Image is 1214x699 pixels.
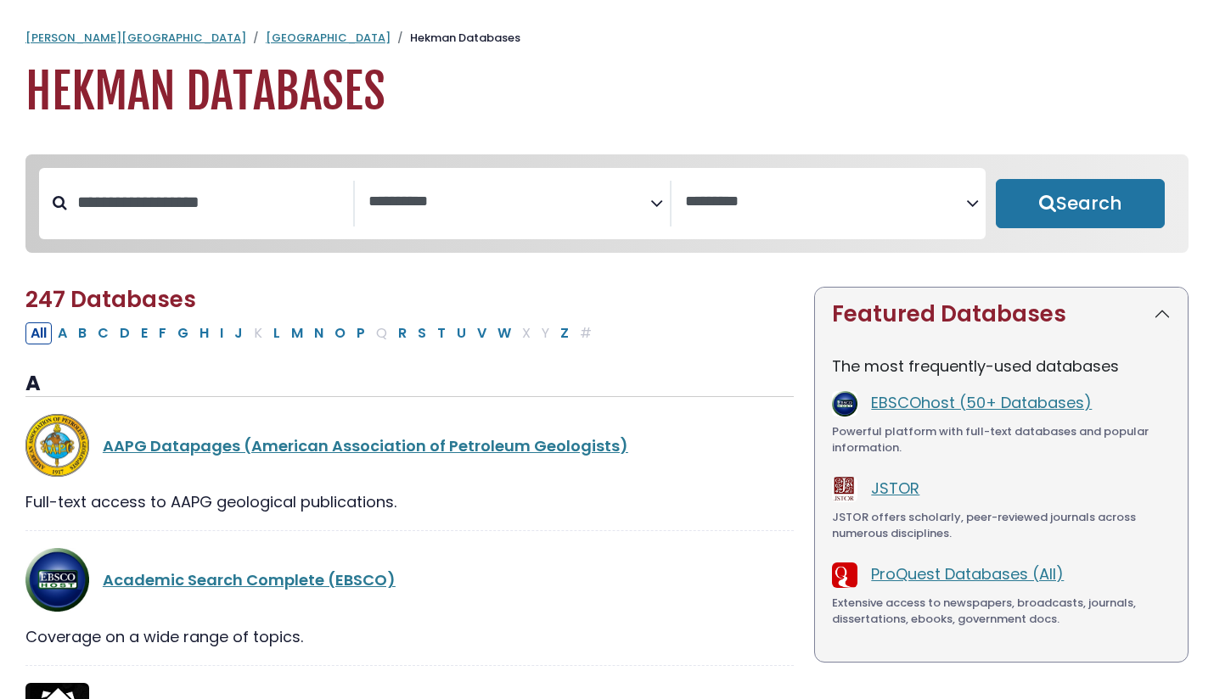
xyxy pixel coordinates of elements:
button: Filter Results B [73,322,92,344]
button: Filter Results F [154,322,171,344]
li: Hekman Databases [391,30,520,47]
a: ProQuest Databases (All) [871,563,1064,584]
button: Filter Results E [136,322,153,344]
a: EBSCOhost (50+ Databases) [871,392,1092,413]
button: Filter Results V [472,322,492,344]
button: Filter Results W [492,322,516,344]
button: Filter Results H [194,322,214,344]
a: JSTOR [871,478,919,499]
button: Filter Results T [432,322,451,344]
button: Filter Results C [93,322,114,344]
button: Filter Results R [393,322,412,344]
div: Alpha-list to filter by first letter of database name [25,322,599,343]
div: Powerful platform with full-text databases and popular information. [832,423,1171,456]
a: [PERSON_NAME][GEOGRAPHIC_DATA] [25,30,246,46]
h1: Hekman Databases [25,64,1189,120]
button: Filter Results P [351,322,370,344]
button: Submit for Search Results [996,179,1165,228]
button: Filter Results I [215,322,228,344]
a: [GEOGRAPHIC_DATA] [266,30,391,46]
button: Filter Results M [286,322,308,344]
button: Filter Results D [115,322,135,344]
button: Filter Results J [229,322,248,344]
a: Academic Search Complete (EBSCO) [103,569,396,590]
div: Extensive access to newspapers, broadcasts, journals, dissertations, ebooks, government docs. [832,595,1171,628]
div: JSTOR offers scholarly, peer-reviewed journals across numerous disciplines. [832,509,1171,542]
button: Featured Databases [815,288,1188,341]
nav: breadcrumb [25,30,1189,47]
span: 247 Databases [25,284,196,315]
p: The most frequently-used databases [832,355,1171,377]
a: AAPG Datapages (American Association of Petroleum Geologists) [103,435,628,456]
nav: Search filters [25,154,1189,253]
input: Search database by title or keyword [67,188,353,216]
textarea: Search [368,193,649,211]
div: Full-text access to AAPG geological publications. [25,490,794,513]
button: Filter Results A [53,322,72,344]
button: Filter Results O [329,322,351,344]
textarea: Search [685,193,966,211]
button: Filter Results L [268,322,285,344]
button: Filter Results N [309,322,329,344]
button: Filter Results Z [555,322,574,344]
button: Filter Results S [413,322,431,344]
div: Coverage on a wide range of topics. [25,625,794,648]
button: Filter Results G [172,322,194,344]
button: Filter Results U [452,322,471,344]
h3: A [25,372,794,397]
button: All [25,322,52,344]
